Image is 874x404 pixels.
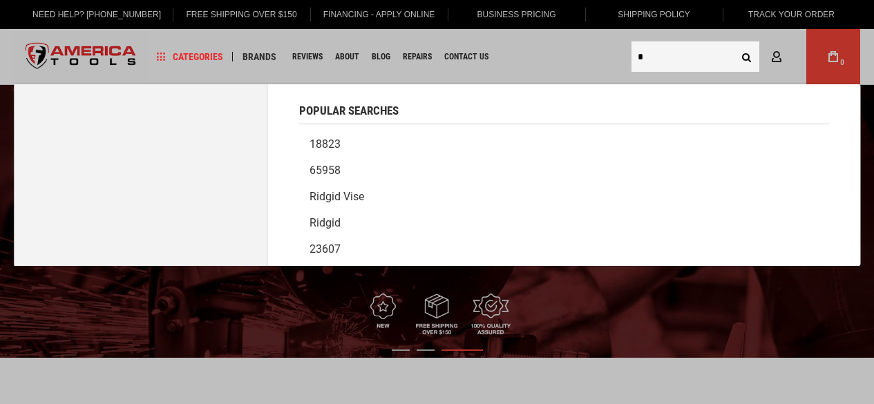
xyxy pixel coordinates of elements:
a: Categories [151,48,229,66]
a: Brands [236,48,283,66]
span: Brands [243,52,276,61]
a: 18823 [299,131,830,157]
a: 23607 [299,236,830,262]
button: Search [733,44,759,70]
a: Ridgid vise [299,184,830,210]
span: Popular Searches [299,105,399,117]
span: Categories [157,52,223,61]
a: 65958 [299,157,830,184]
a: Ridgid [299,210,830,236]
